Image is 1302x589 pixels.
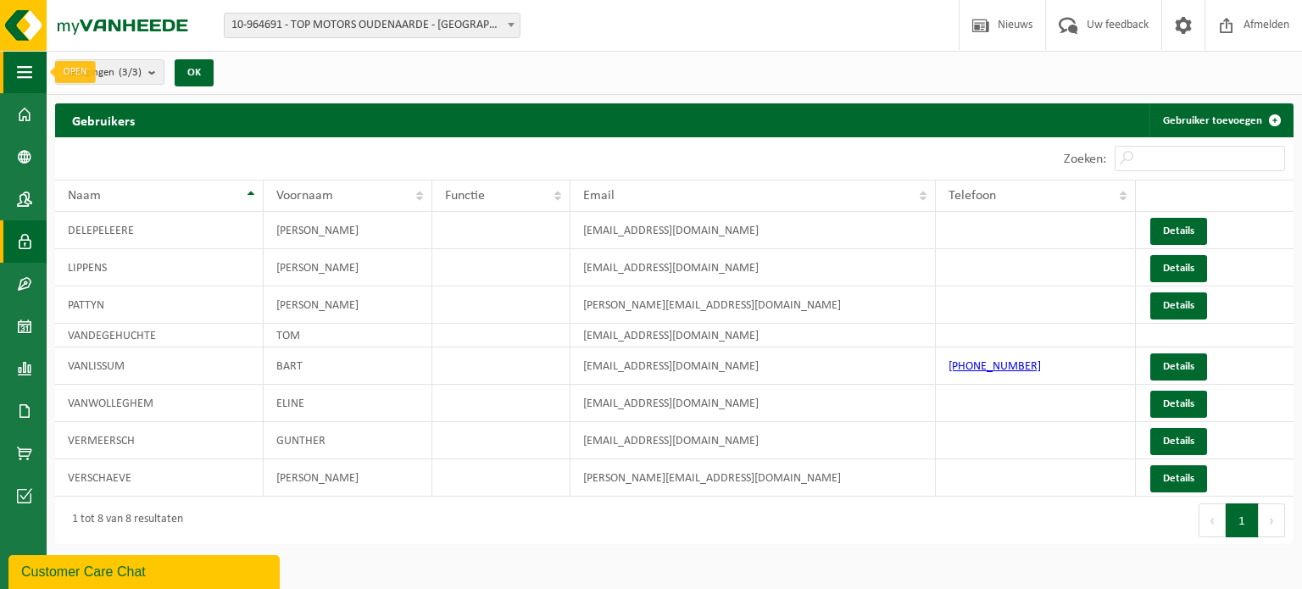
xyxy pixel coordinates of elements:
span: 10-964691 - TOP MOTORS OUDENAARDE - OUDENAARDE [225,14,520,37]
td: [PERSON_NAME] [264,459,432,497]
a: Details [1150,292,1207,320]
a: [PHONE_NUMBER] [949,360,1041,373]
span: Vestigingen [64,60,142,86]
label: Zoeken: [1064,153,1106,166]
td: [PERSON_NAME][EMAIL_ADDRESS][DOMAIN_NAME] [570,459,936,497]
td: [EMAIL_ADDRESS][DOMAIN_NAME] [570,212,936,249]
td: [PERSON_NAME] [264,286,432,324]
a: Details [1150,353,1207,381]
span: Naam [68,189,101,203]
a: Details [1150,465,1207,492]
button: Previous [1199,503,1226,537]
span: 10-964691 - TOP MOTORS OUDENAARDE - OUDENAARDE [224,13,520,38]
td: VERMEERSCH [55,422,264,459]
td: LIPPENS [55,249,264,286]
td: VANDEGEHUCHTE [55,324,264,347]
a: Details [1150,391,1207,418]
div: 1 tot 8 van 8 resultaten [64,505,183,536]
td: PATTYN [55,286,264,324]
td: [PERSON_NAME] [264,249,432,286]
count: (3/3) [119,67,142,78]
td: [EMAIL_ADDRESS][DOMAIN_NAME] [570,385,936,422]
td: [EMAIL_ADDRESS][DOMAIN_NAME] [570,249,936,286]
td: [EMAIL_ADDRESS][DOMAIN_NAME] [570,422,936,459]
button: OK [175,59,214,86]
button: Vestigingen(3/3) [55,59,164,85]
td: GUNTHER [264,422,432,459]
td: [PERSON_NAME][EMAIL_ADDRESS][DOMAIN_NAME] [570,286,936,324]
td: DELEPELEERE [55,212,264,249]
td: BART [264,347,432,385]
span: Voornaam [276,189,333,203]
td: [EMAIL_ADDRESS][DOMAIN_NAME] [570,324,936,347]
span: Functie [445,189,485,203]
td: VANWOLLEGHEM [55,385,264,422]
a: Details [1150,218,1207,245]
iframe: chat widget [8,552,283,589]
td: VANLISSUM [55,347,264,385]
td: VERSCHAEVE [55,459,264,497]
td: [EMAIL_ADDRESS][DOMAIN_NAME] [570,347,936,385]
span: Email [583,189,615,203]
button: 1 [1226,503,1259,537]
td: [PERSON_NAME] [264,212,432,249]
button: Next [1259,503,1285,537]
td: ELINE [264,385,432,422]
a: Details [1150,255,1207,282]
span: Telefoon [949,189,996,203]
a: Gebruiker toevoegen [1149,103,1292,137]
h2: Gebruikers [55,103,152,136]
td: TOM [264,324,432,347]
a: Details [1150,428,1207,455]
